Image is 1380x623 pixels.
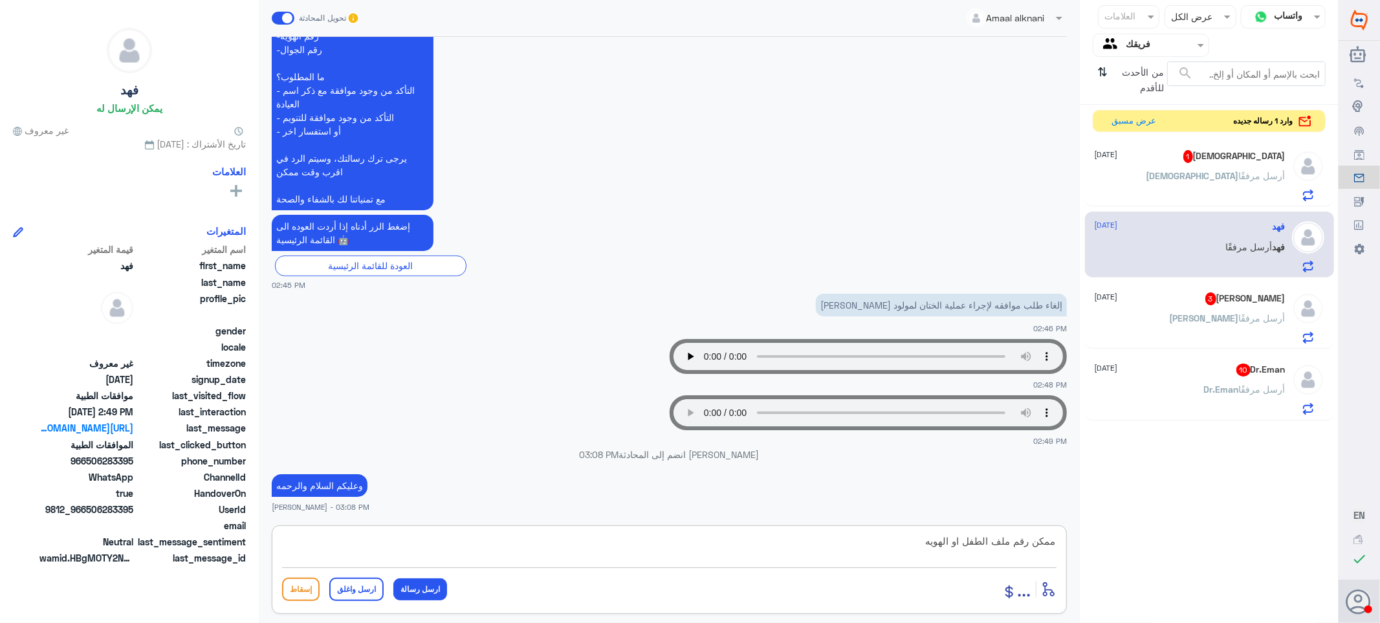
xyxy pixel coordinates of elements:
span: 966506283395 [39,454,133,468]
span: فهد [1273,241,1286,252]
img: defaultAdmin.png [1292,221,1324,254]
span: اسم المتغير [136,243,246,256]
span: 10 [1236,364,1251,377]
div: العلامات [1103,9,1136,26]
span: 9812_966506283395 [39,503,133,516]
button: إسقاط [282,578,320,601]
span: last_message_id [136,551,246,565]
span: أرسل مرفقًا [1239,384,1286,395]
p: 31/8/2025, 2:46 PM [816,294,1067,316]
button: عرض مسبق [1106,111,1162,132]
span: [PERSON_NAME] [1170,312,1239,323]
span: ... [1017,577,1031,600]
span: ChannelId [136,470,246,484]
img: defaultAdmin.png [1292,150,1324,182]
h6: العلامات [212,166,246,177]
span: تحويل المحادثة [300,12,347,24]
img: defaultAdmin.png [107,28,151,72]
span: 03:08 PM [580,449,619,460]
span: 2025-08-31T11:49:33.976Z [39,405,133,419]
span: أرسل مرفقًا [1239,170,1286,181]
button: search [1177,63,1193,84]
span: 3 [1205,292,1216,305]
p: 31/8/2025, 3:08 PM [272,474,367,497]
div: العودة للقائمة الرئيسية [275,256,466,276]
p: 31/8/2025, 2:45 PM [272,215,433,251]
h5: فهد [1273,221,1286,232]
h5: فهد [120,83,138,98]
span: فهد [39,259,133,272]
span: gender [136,324,246,338]
span: search [1177,65,1193,81]
span: 02:45 PM [272,279,305,290]
span: تاريخ الأشتراك : [DATE] [13,137,246,151]
span: null [39,324,133,338]
span: قيمة المتغير [39,243,133,256]
span: من الأحدث للأقدم [1113,61,1167,99]
button: ارسل واغلق [329,578,384,601]
span: last_name [136,276,246,289]
span: 2 [39,470,133,484]
span: timezone [136,356,246,370]
button: ارسل رسالة [393,578,447,600]
span: profile_pic [136,292,246,322]
span: الموافقات الطبية [39,438,133,452]
span: [DATE] [1095,149,1118,160]
h6: المتغيرات [206,225,246,237]
span: last_message_sentiment [136,535,246,549]
h5: Ali [1205,292,1286,305]
span: last_visited_flow [136,389,246,402]
span: 02:46 PM [1033,324,1067,333]
span: true [39,486,133,500]
span: signup_date [136,373,246,386]
a: [URL][DOMAIN_NAME] [39,421,133,435]
button: ... [1017,574,1031,604]
span: last_clicked_button [136,438,246,452]
h5: ISJ [1183,150,1286,163]
span: أرسل مرفقًا [1239,312,1286,323]
img: defaultAdmin.png [1292,292,1324,325]
span: null [39,340,133,354]
i: ⇅ [1098,61,1108,94]
button: EN [1353,508,1365,522]
span: [DATE] [1095,219,1118,231]
span: email [136,519,246,532]
span: غير معروف [13,124,69,137]
span: null [39,519,133,532]
span: last_interaction [136,405,246,419]
span: Dr.Eman [1204,384,1239,395]
audio: Your browser does not support the audio tag. [670,395,1068,430]
span: وارد 1 رساله جديده [1234,115,1293,127]
img: Widebot Logo [1351,10,1368,30]
img: whatsapp.png [1251,7,1271,27]
input: ابحث بالإسم أو المكان أو إلخ.. [1168,62,1325,85]
span: غير معروف [39,356,133,370]
span: 02:48 PM [1033,380,1067,389]
span: 02:49 PM [1033,437,1067,445]
img: defaultAdmin.png [101,292,133,324]
span: [DATE] [1095,362,1118,374]
span: 0 [39,535,133,549]
span: first_name [136,259,246,272]
audio: Your browser does not support the audio tag. [670,339,1068,374]
p: [PERSON_NAME] انضم إلى المحادثة [272,448,1067,461]
h5: Dr.Eman [1236,364,1286,377]
span: locale [136,340,246,354]
span: موافقات الطبية [39,389,133,402]
i: check [1352,551,1367,567]
span: UserId [136,503,246,516]
button: الصورة الشخصية [1347,589,1372,614]
h6: يمكن الإرسال له [96,102,162,114]
span: [DEMOGRAPHIC_DATA] [1146,170,1239,181]
span: last_message [136,421,246,435]
span: phone_number [136,454,246,468]
img: yourTeam.svg [1103,36,1123,55]
span: 1 [1183,150,1193,163]
span: [PERSON_NAME] - 03:08 PM [272,501,369,512]
span: HandoverOn [136,486,246,500]
span: [DATE] [1095,291,1118,303]
img: defaultAdmin.png [1292,364,1324,396]
span: أرسل مرفقًا [1226,241,1273,252]
span: 2025-08-31T11:44:20.676Z [39,373,133,386]
span: wamid.HBgMOTY2NTA2MjgzMzk1FQIAEhggMkJGNEI3MjMyOEFFMUVENkNGNkIyREI5RDE1ODQyQzAA [39,551,133,565]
